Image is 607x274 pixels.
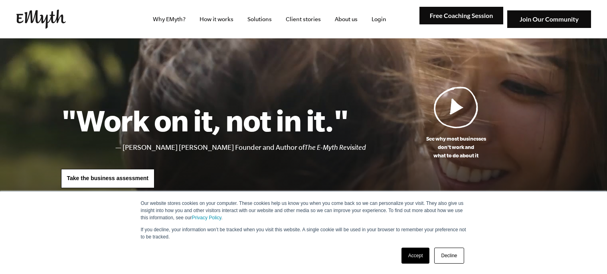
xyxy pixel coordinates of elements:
a: Decline [434,248,464,264]
p: Our website stores cookies on your computer. These cookies help us know you when you come back so... [141,200,467,221]
a: See why most businessesdon't work andwhat to do about it [366,86,546,160]
i: The E-Myth Revisited [304,143,366,151]
img: EMyth [16,10,66,29]
p: See why most businesses don't work and what to do about it [366,135,546,160]
a: Privacy Policy [192,215,221,220]
h1: "Work on it, not in it." [61,103,366,138]
p: If you decline, your information won’t be tracked when you visit this website. A single cookie wi... [141,226,467,240]
img: Play Video [434,86,478,128]
img: Join Our Community [507,10,591,28]
li: [PERSON_NAME] [PERSON_NAME] Founder and Author of [123,142,366,153]
span: Take the business assessment [67,175,148,181]
a: Take the business assessment [61,169,154,188]
a: Accept [401,248,430,264]
img: Free Coaching Session [419,7,503,25]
